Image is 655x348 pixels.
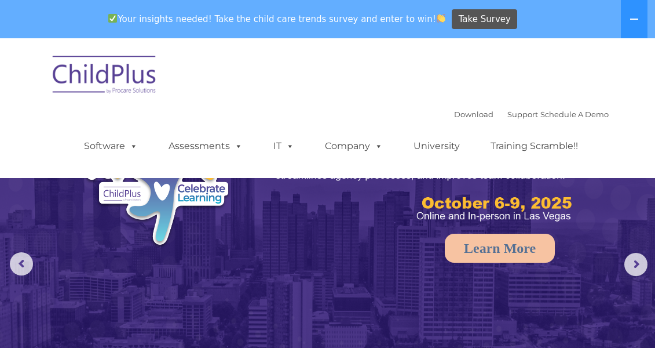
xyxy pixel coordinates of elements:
a: Software [72,135,149,158]
a: Learn More [445,234,555,263]
span: Your insights needed! Take the child care trends survey and enter to win! [104,8,451,30]
a: Schedule A Demo [540,110,609,119]
a: University [402,135,471,158]
img: ✅ [108,14,117,23]
a: Support [507,110,538,119]
img: ChildPlus by Procare Solutions [47,48,163,106]
span: Take Survey [459,9,511,30]
font: | [454,110,609,119]
a: Download [454,110,493,119]
a: Take Survey [452,9,517,30]
a: Company [313,135,394,158]
a: Training Scramble!! [479,135,590,158]
a: IT [262,135,306,158]
img: 👏 [437,14,445,23]
a: Assessments [157,135,254,158]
